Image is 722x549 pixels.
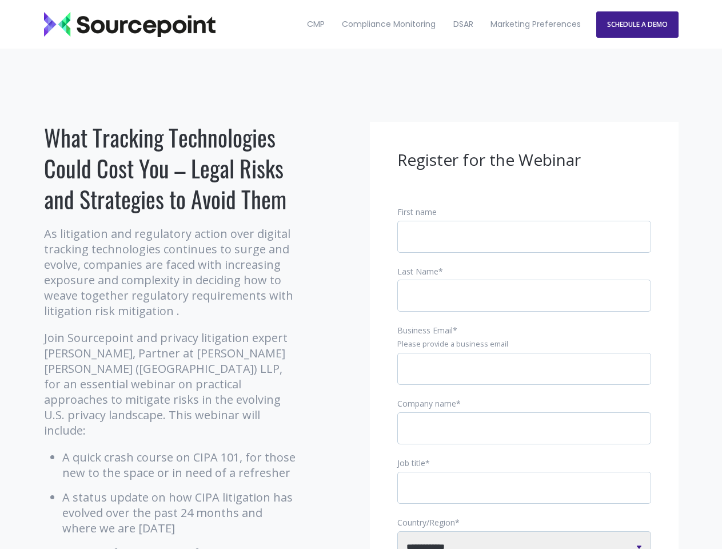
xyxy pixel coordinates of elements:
[397,339,651,349] legend: Please provide a business email
[44,12,216,37] img: Sourcepoint_logo_black_transparent (2)-2
[44,122,298,214] h1: What Tracking Technologies Could Cost You – Legal Risks and Strategies to Avoid Them
[397,266,438,277] span: Last Name
[62,449,298,480] li: A quick crash course on CIPA 101, for those new to the space or in need of a refresher
[44,330,298,438] p: Join Sourcepoint and privacy litigation expert [PERSON_NAME], Partner at [PERSON_NAME] [PERSON_NA...
[44,226,298,319] p: As litigation and regulatory action over digital tracking technologies continues to surge and evo...
[397,149,651,171] h3: Register for the Webinar
[397,206,437,217] span: First name
[62,490,298,536] li: A status update on how CIPA litigation has evolved over the past 24 months and where we are [DATE]
[397,325,453,336] span: Business Email
[596,11,679,38] a: SCHEDULE A DEMO
[397,398,456,409] span: Company name
[397,517,455,528] span: Country/Region
[397,457,425,468] span: Job title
